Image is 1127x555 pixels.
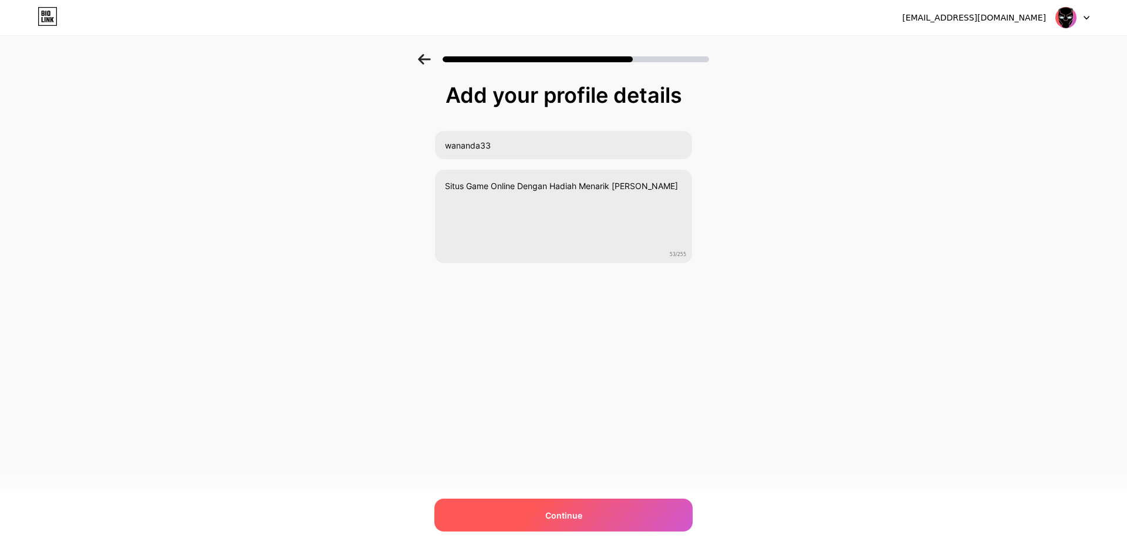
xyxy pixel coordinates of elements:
div: [EMAIL_ADDRESS][DOMAIN_NAME] [902,12,1046,24]
input: Your name [435,131,692,159]
div: Add your profile details [440,83,687,107]
span: 53/255 [670,251,686,258]
span: Continue [545,509,582,522]
img: wananda33 [1055,6,1077,29]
